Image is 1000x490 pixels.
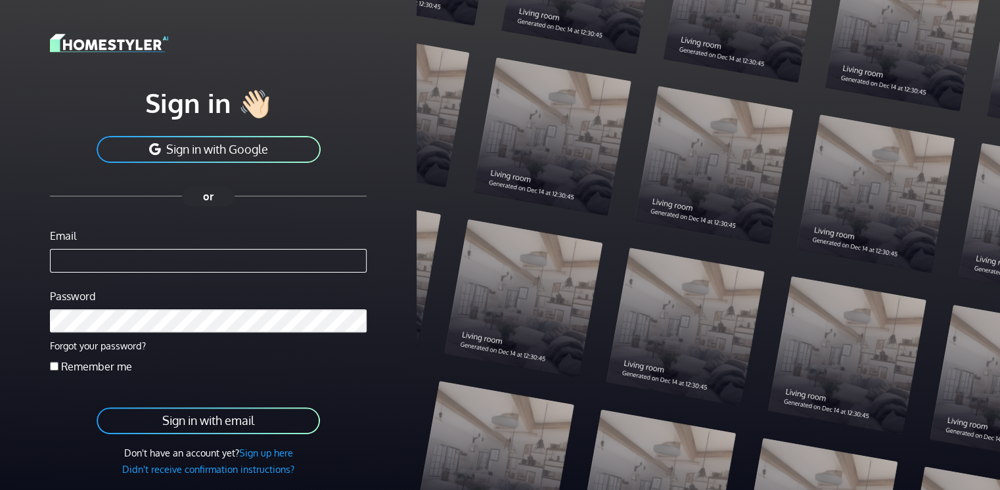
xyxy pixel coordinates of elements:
[95,135,322,164] button: Sign in with Google
[61,359,132,374] label: Remember me
[50,86,367,119] h1: Sign in 👋🏻
[95,406,321,435] button: Sign in with email
[50,288,95,304] label: Password
[50,228,76,244] label: Email
[50,446,367,460] div: Don't have an account yet?
[50,340,146,351] a: Forgot your password?
[50,32,168,55] img: logo-3de290ba35641baa71223ecac5eacb59cb85b4c7fdf211dc9aaecaaee71ea2f8.svg
[122,463,294,475] a: Didn't receive confirmation instructions?
[239,447,293,458] a: Sign up here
